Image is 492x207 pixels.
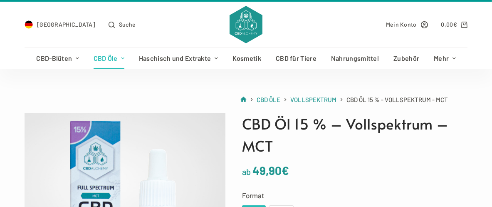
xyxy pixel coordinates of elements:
a: Shopping cart [441,20,467,29]
a: CBD Öle [257,95,280,105]
label: Format [242,190,467,201]
span: Suche [119,20,136,29]
a: CBD für Tiere [269,48,324,69]
h1: CBD Öl 15 % – Vollspektrum – MCT [242,113,467,157]
a: Haschisch und Extrakte [131,48,225,69]
span: [GEOGRAPHIC_DATA] [37,20,95,29]
a: Vollspektrum [290,95,336,105]
a: Zubehör [386,48,427,69]
a: CBD-Blüten [29,48,86,69]
span: Vollspektrum [290,96,336,103]
a: CBD Öle [86,48,131,69]
bdi: 0,00 [441,21,457,28]
img: DE Flag [25,20,33,29]
span: CBD Öle [257,96,280,103]
span: € [282,163,289,177]
a: Select Country [25,20,95,29]
bdi: 49,90 [252,163,289,177]
span: Mein Konto [386,20,417,29]
nav: Header-Menü [29,48,463,69]
a: Kosmetik [225,48,268,69]
span: ab [242,167,251,177]
img: CBD Alchemy [230,6,262,43]
a: Mein Konto [386,20,428,29]
a: Nahrungsmittel [324,48,386,69]
a: Mehr [427,48,463,69]
span: € [453,21,457,28]
button: Open search form [109,20,136,29]
span: CBD Öl 15 % - Vollspektrum - MCT [346,95,448,105]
